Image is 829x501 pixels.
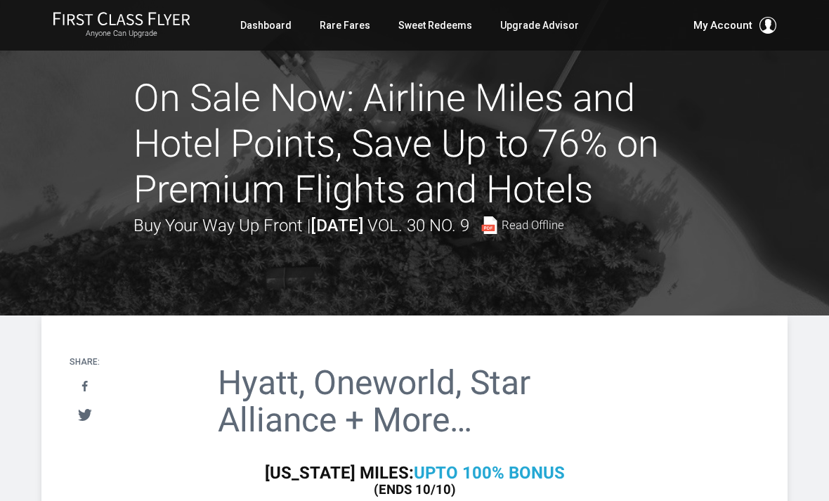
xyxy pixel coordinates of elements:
[320,13,370,38] a: Rare Fares
[70,402,99,428] a: Tweet
[693,17,752,34] span: My Account
[500,13,579,38] a: Upgrade Advisor
[133,212,564,239] div: Buy Your Way Up Front |
[218,363,530,440] span: Hyatt, Oneworld, Star Alliance + More…
[70,358,100,367] h4: Share:
[53,11,190,39] a: First Class FlyerAnyone Can Upgrade
[367,216,469,235] span: Vol. 30 No. 9
[502,219,564,231] span: Read Offline
[414,463,425,483] b: U
[53,11,190,26] img: First Class Flyer
[481,216,498,234] img: pdf-file.svg
[265,463,414,483] b: [US_STATE] Miles:
[693,17,776,34] button: My Account
[311,216,363,235] strong: [DATE]
[374,482,456,497] b: (ends 10/10)
[425,463,436,483] b: p
[240,13,292,38] a: Dashboard
[133,76,696,212] h1: On Sale Now: Airline Miles and Hotel Points, Save Up to 76% on Premium Flights and Hotels
[53,29,190,39] small: Anyone Can Upgrade
[414,463,565,483] a: Upto 100% Bonus
[70,374,99,400] a: Share
[436,463,565,483] b: to 100% Bonus
[481,216,564,234] a: Read Offline
[398,13,472,38] a: Sweet Redeems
